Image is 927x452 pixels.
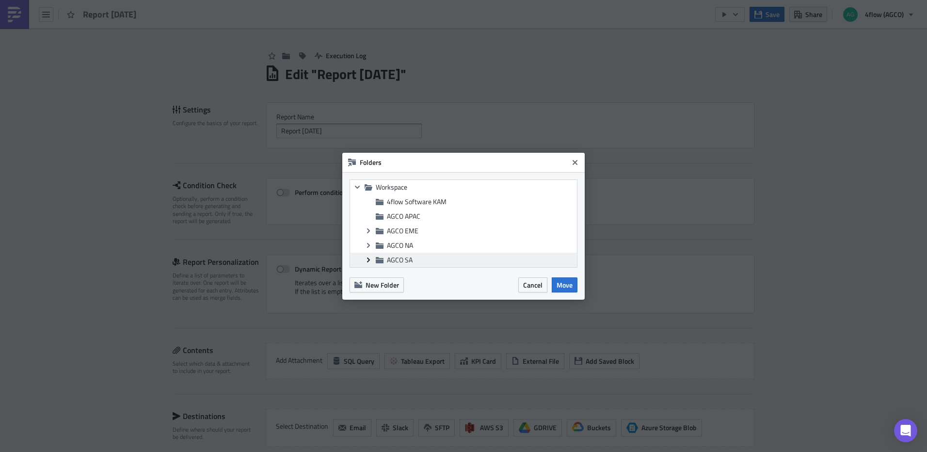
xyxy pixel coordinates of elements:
[387,196,447,207] span: 4flow Software KAM
[894,419,917,442] div: Open Intercom Messenger
[387,255,413,265] span: AGCO SA
[518,277,547,292] button: Cancel
[366,280,399,290] span: New Folder
[568,155,582,170] button: Close
[523,280,543,290] span: Cancel
[387,226,418,236] span: AGCO EME
[552,277,577,292] button: Move
[557,280,573,290] span: Move
[350,277,404,292] button: New Folder
[387,240,413,250] span: AGCO NA
[387,211,420,221] span: AGCO APAC
[360,158,568,167] h6: Folders
[376,183,575,192] span: Workspace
